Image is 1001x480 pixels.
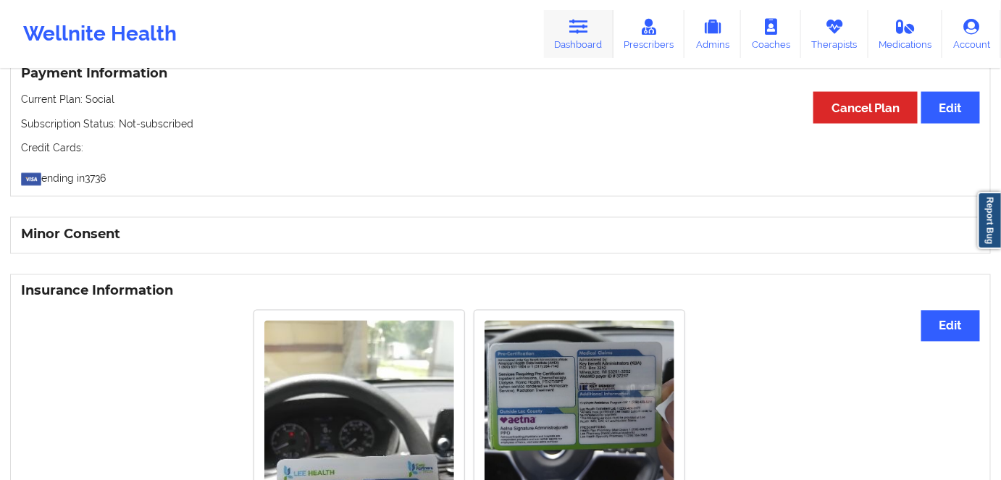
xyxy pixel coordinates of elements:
h3: Insurance Information [21,283,980,300]
p: Credit Cards: [21,141,980,156]
a: Account [942,10,1001,58]
a: Coaches [741,10,801,58]
button: Edit [921,311,980,342]
button: Cancel Plan [813,92,918,123]
button: Edit [921,92,980,123]
a: Medications [868,10,943,58]
a: Prescribers [613,10,685,58]
a: Admins [684,10,741,58]
h3: Payment Information [21,65,980,82]
p: Current Plan: Social [21,92,980,106]
a: Therapists [801,10,868,58]
a: Dashboard [544,10,613,58]
h3: Minor Consent [21,227,980,243]
a: Report Bug [978,192,1001,249]
p: Subscription Status: Not-subscribed [21,117,980,131]
p: ending in 3736 [21,166,980,186]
